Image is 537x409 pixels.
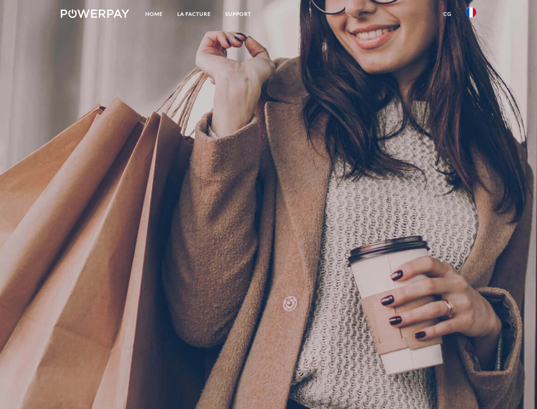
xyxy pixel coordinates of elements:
[218,6,259,22] a: Support
[61,9,129,18] img: logo-powerpay-white.svg
[138,6,170,22] a: Home
[170,6,218,22] a: LA FACTURE
[466,7,476,17] img: fr
[436,6,459,22] a: CG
